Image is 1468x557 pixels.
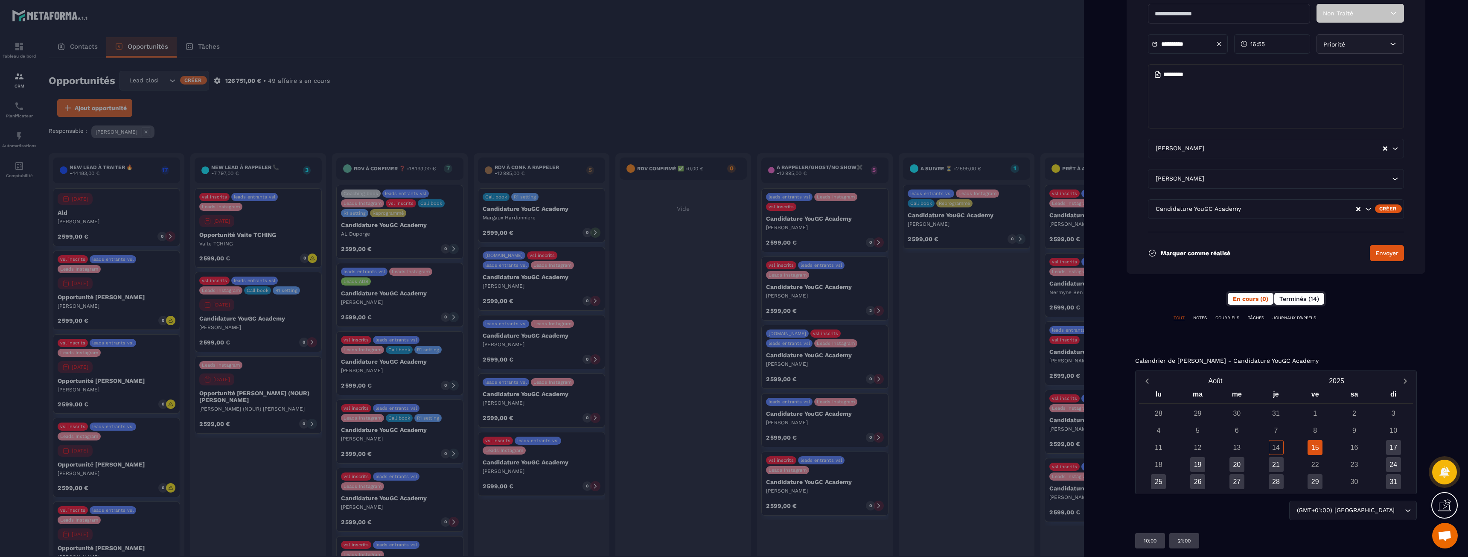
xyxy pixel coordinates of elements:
[1206,144,1382,153] input: Search for option
[1308,406,1322,421] div: 1
[1233,295,1268,302] span: En cours (0)
[1386,423,1401,438] div: 10
[1215,315,1239,321] p: COURRIELS
[1269,457,1284,472] div: 21
[1432,523,1458,548] a: Ouvrir le chat
[1374,388,1413,403] div: di
[1375,204,1402,213] div: Créer
[1276,373,1397,388] button: Open years overlay
[1386,474,1401,489] div: 31
[1347,406,1362,421] div: 2
[1386,440,1401,455] div: 17
[1139,388,1178,403] div: lu
[1347,474,1362,489] div: 30
[1308,474,1322,489] div: 29
[1228,293,1273,305] button: En cours (0)
[1206,174,1390,184] input: Search for option
[1190,457,1205,472] div: 19
[1256,388,1296,403] div: je
[1153,144,1206,153] span: [PERSON_NAME]
[1139,406,1413,489] div: Calendar days
[1151,440,1166,455] div: 11
[1190,406,1205,421] div: 29
[1347,423,1362,438] div: 9
[1178,537,1191,544] p: 21:00
[1335,388,1374,403] div: sa
[1347,440,1362,455] div: 16
[1190,423,1205,438] div: 5
[1229,406,1244,421] div: 30
[1397,375,1413,387] button: Next month
[1269,474,1284,489] div: 28
[1269,440,1284,455] div: 14
[1229,474,1244,489] div: 27
[1370,245,1404,261] button: Envoyer
[1386,406,1401,421] div: 3
[1229,423,1244,438] div: 6
[1153,204,1243,214] span: Candidature YouGC Academy
[1144,537,1156,544] p: 10:00
[1229,440,1244,455] div: 13
[1396,506,1403,515] input: Search for option
[1151,457,1166,472] div: 18
[1273,315,1316,321] p: JOURNAUX D'APPELS
[1347,457,1362,472] div: 23
[1139,388,1413,489] div: Calendar wrapper
[1148,199,1404,219] div: Search for option
[1296,388,1335,403] div: ve
[1190,474,1205,489] div: 26
[1217,388,1256,403] div: me
[1269,406,1284,421] div: 31
[1289,501,1417,520] div: Search for option
[1383,146,1387,152] button: Clear Selected
[1356,206,1360,213] button: Clear Selected
[1148,139,1404,158] div: Search for option
[1161,250,1230,257] p: Marquer comme réalisé
[1151,474,1166,489] div: 25
[1308,423,1322,438] div: 8
[1248,315,1264,321] p: TÂCHES
[1155,373,1276,388] button: Open months overlay
[1139,375,1155,387] button: Previous month
[1308,457,1322,472] div: 22
[1243,204,1355,214] input: Search for option
[1229,457,1244,472] div: 20
[1151,423,1166,438] div: 4
[1274,293,1324,305] button: Terminés (14)
[1269,423,1284,438] div: 7
[1190,440,1205,455] div: 12
[1295,506,1396,515] span: (GMT+01:00) [GEOGRAPHIC_DATA]
[1178,388,1218,403] div: ma
[1153,174,1206,184] span: [PERSON_NAME]
[1386,457,1401,472] div: 24
[1279,295,1319,302] span: Terminés (14)
[1308,440,1322,455] div: 15
[1193,315,1207,321] p: NOTES
[1135,357,1319,364] p: Calendrier de [PERSON_NAME] - Candidature YouGC Academy
[1151,406,1166,421] div: 28
[1174,315,1185,321] p: TOUT
[1148,169,1404,189] div: Search for option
